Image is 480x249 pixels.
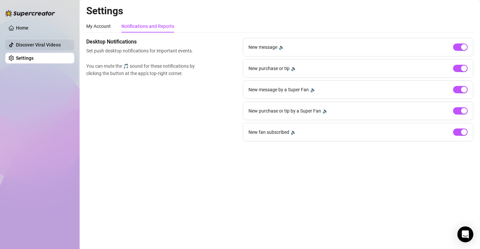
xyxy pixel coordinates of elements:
[5,10,55,17] img: logo-BBDzfeDw.svg
[16,42,61,47] a: Discover Viral Videos
[86,47,198,54] span: Set push desktop notifications for important events.
[248,43,277,51] span: New message
[248,128,289,136] span: New fan subscribed
[279,43,284,51] div: 🔉
[16,25,29,31] a: Home
[291,65,297,72] div: 🔉
[86,62,198,77] span: You can mute the 🎵 sound for these notifications by clicking the button at the app's top-right co...
[291,128,296,136] div: 🔉
[16,55,34,61] a: Settings
[322,107,328,115] div: 🔉
[86,5,473,17] h2: Settings
[248,65,290,72] span: New purchase or tip
[248,107,321,115] span: New purchase or tip by a Super Fan
[86,38,198,46] span: Desktop Notifications
[121,23,174,30] div: Notifications and Reports
[310,86,316,93] div: 🔉
[457,226,473,242] div: Open Intercom Messenger
[86,23,111,30] div: My Account
[248,86,309,93] span: New message by a Super Fan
